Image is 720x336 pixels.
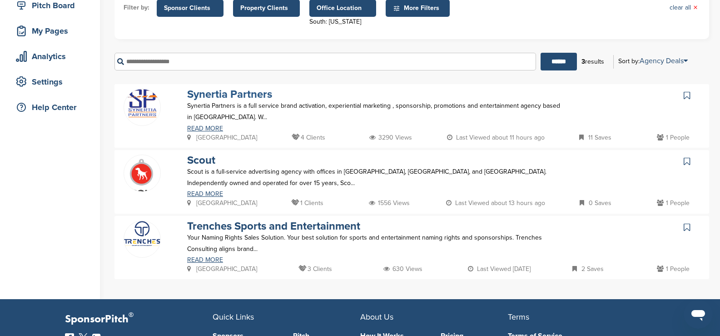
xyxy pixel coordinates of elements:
[164,3,216,13] span: Sponsor Clients
[14,48,91,65] div: Analytics
[393,3,445,13] span: More Filters
[317,3,369,13] span: Office Location
[124,155,160,207] img: Scou
[657,263,690,275] p: 1 People
[309,17,376,27] div: South: [US_STATE]
[468,263,531,275] p: Last Viewed [DATE]
[9,46,91,67] a: Analytics
[640,56,688,65] a: Agency Deals
[383,263,422,275] p: 630 Views
[580,197,611,209] p: 0 Saves
[187,154,215,167] a: Scout
[291,197,323,209] p: 1 Clients
[187,132,257,143] p: [GEOGRAPHIC_DATA]
[360,312,393,322] span: About Us
[9,20,91,41] a: My Pages
[187,191,561,197] a: READ MORE
[9,97,91,118] a: Help Center
[14,23,91,39] div: My Pages
[693,3,698,13] span: ×
[618,57,688,65] div: Sort by:
[581,58,585,65] b: 3
[579,132,611,143] p: 11 Saves
[657,197,690,209] p: 1 People
[9,71,91,92] a: Settings
[572,263,604,275] p: 2 Saves
[577,54,609,70] div: results
[670,3,698,13] a: clear all×
[187,220,360,233] a: Trenches Sports and Entertainment
[187,232,561,255] p: Your Naming Rights Sales Solution. Your best solution for sports and entertainment naming rights ...
[213,312,254,322] span: Quick Links
[187,100,561,123] p: Synertia Partners is a full service brand activation, experiential marketing , sponsorship, promo...
[298,263,332,275] p: 3 Clients
[187,257,561,263] a: READ MORE
[508,312,529,322] span: Terms
[369,197,410,209] p: 1556 Views
[187,263,257,275] p: [GEOGRAPHIC_DATA]
[684,300,713,329] iframe: Button to launch messaging window
[129,309,134,321] span: ®
[187,88,272,101] a: Synertia Partners
[240,3,293,13] span: Property Clients
[369,132,412,143] p: 3290 Views
[14,99,91,115] div: Help Center
[187,197,257,209] p: [GEOGRAPHIC_DATA]
[292,132,325,143] p: 4 Clients
[65,313,213,326] p: SponsorPitch
[657,132,690,143] p: 1 People
[187,125,561,132] a: READ MORE
[124,221,160,246] img: Trenches logo
[447,132,545,143] p: Last Viewed about 11 hours ago
[446,197,545,209] p: Last Viewed about 13 hours ago
[187,166,561,189] p: Scout is a full-service advertising agency with offices in [GEOGRAPHIC_DATA], [GEOGRAPHIC_DATA], ...
[14,74,91,90] div: Settings
[124,3,149,13] li: Filter by:
[124,89,160,117] img: Unnamed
